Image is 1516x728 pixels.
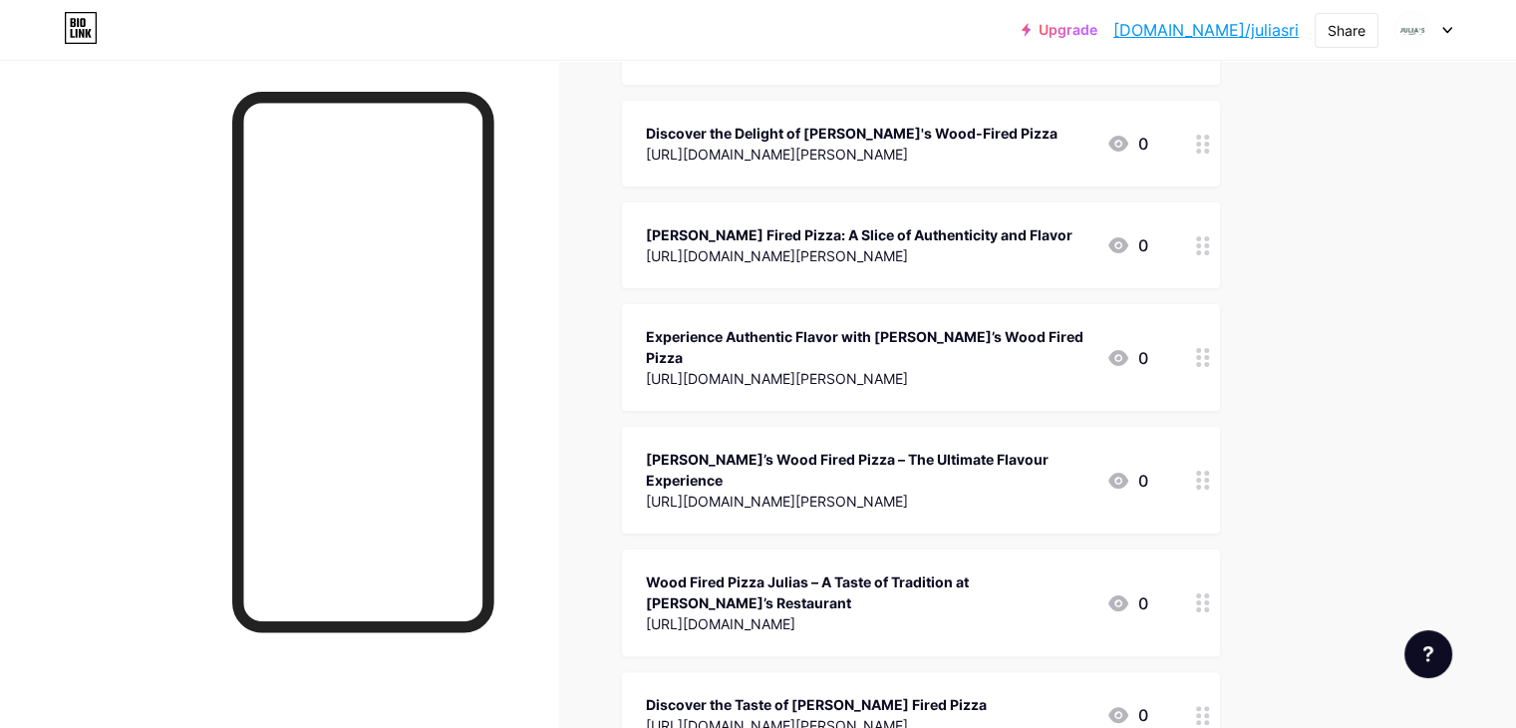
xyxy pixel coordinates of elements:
[1106,346,1148,370] div: 0
[646,368,1090,389] div: [URL][DOMAIN_NAME][PERSON_NAME]
[1106,469,1148,493] div: 0
[646,449,1090,491] div: [PERSON_NAME]’s Wood Fired Pizza – The Ultimate Flavour Experience
[1393,11,1431,49] img: Julias Ringwood
[1106,233,1148,257] div: 0
[646,144,1058,165] div: [URL][DOMAIN_NAME][PERSON_NAME]
[646,491,1090,512] div: [URL][DOMAIN_NAME][PERSON_NAME]
[1106,132,1148,156] div: 0
[1113,18,1299,42] a: [DOMAIN_NAME]/juliasri
[646,613,1090,634] div: [URL][DOMAIN_NAME]
[1328,20,1365,41] div: Share
[646,694,987,715] div: Discover the Taste of [PERSON_NAME] Fired Pizza
[1022,22,1097,38] a: Upgrade
[646,571,1090,613] div: Wood Fired Pizza Julias – A Taste of Tradition at [PERSON_NAME]’s Restaurant
[1106,591,1148,615] div: 0
[1106,703,1148,727] div: 0
[646,224,1072,245] div: [PERSON_NAME] Fired Pizza: A Slice of Authenticity and Flavor
[646,245,1072,266] div: [URL][DOMAIN_NAME][PERSON_NAME]
[646,123,1058,144] div: Discover the Delight of [PERSON_NAME]'s Wood-Fired Pizza
[646,326,1090,368] div: Experience Authentic Flavor with [PERSON_NAME]’s Wood Fired Pizza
